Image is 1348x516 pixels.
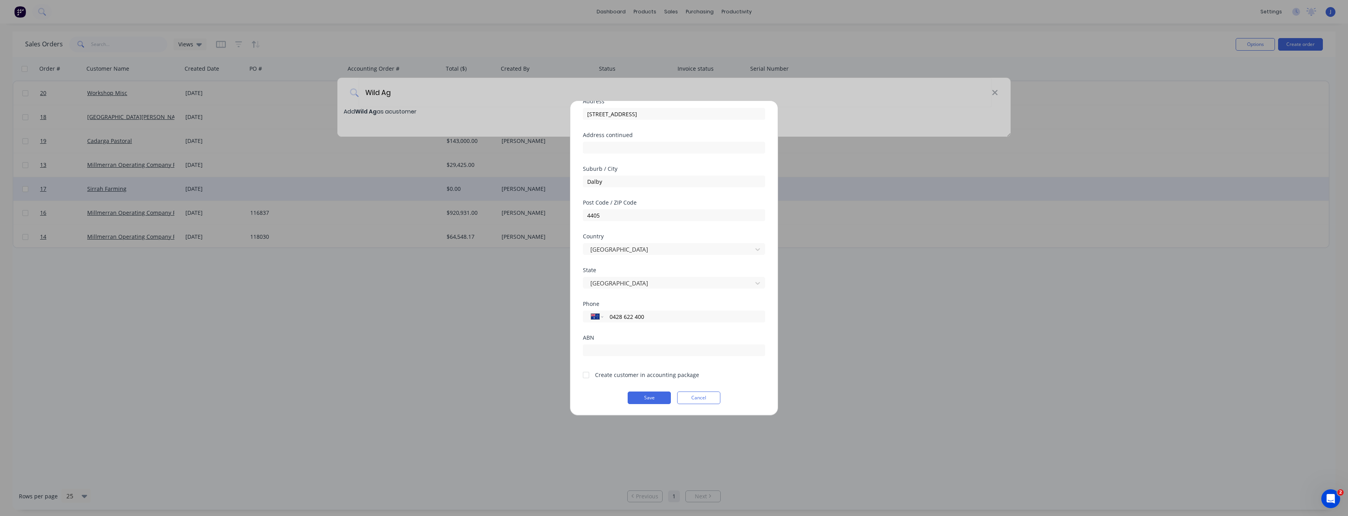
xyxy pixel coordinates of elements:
iframe: Intercom live chat [1321,489,1340,508]
div: Post Code / ZIP Code [583,200,765,205]
div: ABN [583,335,765,340]
div: Create customer in accounting package [595,371,699,379]
div: Phone [583,301,765,307]
div: Address [583,99,765,104]
div: Suburb / City [583,166,765,172]
button: Cancel [677,392,720,404]
button: Save [628,392,671,404]
div: Country [583,234,765,239]
span: 2 [1337,489,1344,496]
div: Address continued [583,132,765,138]
div: State [583,267,765,273]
